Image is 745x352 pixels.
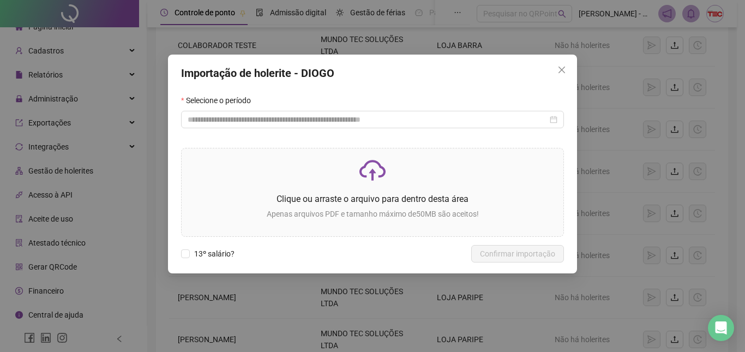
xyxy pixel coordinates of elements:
h4: Importação de holerite - DIOGO [181,65,564,81]
button: Confirmar importação [471,245,564,262]
p: Apenas arquivos PDF e tamanho máximo de 50 MB são aceitos! [190,208,555,220]
span: close [557,65,566,74]
p: Clique ou arraste o arquivo para dentro desta área [190,192,555,206]
span: cloud-uploadClique ou arraste o arquivo para dentro desta áreaApenas arquivos PDF e tamanho máxim... [182,148,563,236]
div: Open Intercom Messenger [708,315,734,341]
span: 13º salário? [190,248,239,260]
label: Selecione o período [181,94,258,106]
button: Close [553,61,570,79]
span: cloud-upload [359,157,386,183]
